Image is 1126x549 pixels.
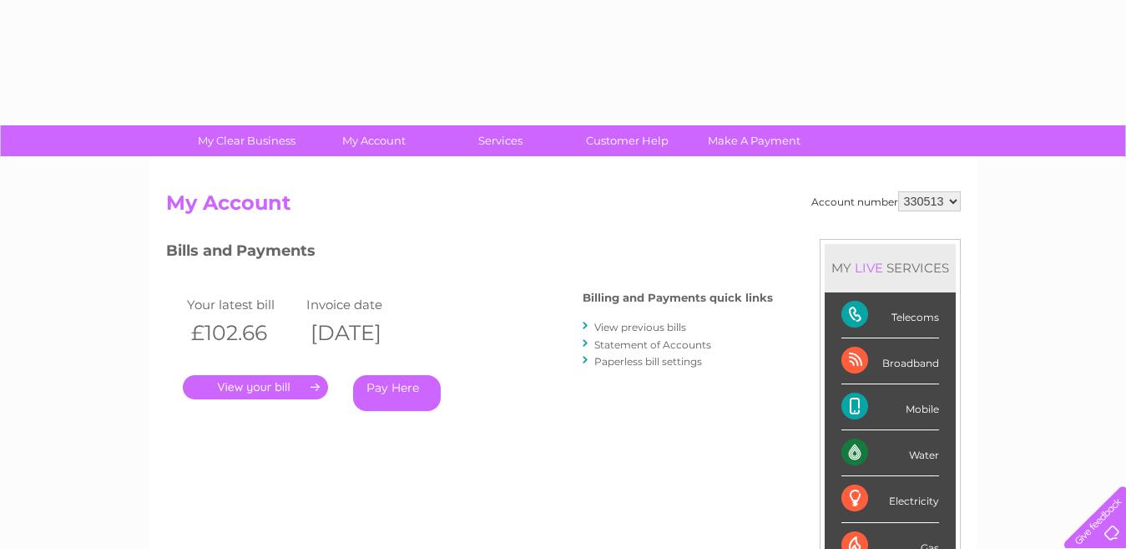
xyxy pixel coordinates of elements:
[432,125,569,156] a: Services
[685,125,823,156] a: Make A Payment
[302,293,422,316] td: Invoice date
[166,239,773,268] h3: Bills and Payments
[583,292,773,304] h4: Billing and Payments quick links
[594,338,711,351] a: Statement of Accounts
[302,316,422,350] th: [DATE]
[353,375,441,411] a: Pay Here
[841,476,939,522] div: Electricity
[166,191,961,223] h2: My Account
[183,293,303,316] td: Your latest bill
[841,430,939,476] div: Water
[558,125,696,156] a: Customer Help
[841,384,939,430] div: Mobile
[825,244,956,292] div: MY SERVICES
[841,292,939,338] div: Telecoms
[305,125,442,156] a: My Account
[841,338,939,384] div: Broadband
[183,316,303,350] th: £102.66
[594,355,702,368] a: Paperless bill settings
[183,375,328,399] a: .
[851,260,886,276] div: LIVE
[594,321,686,333] a: View previous bills
[178,125,316,156] a: My Clear Business
[811,191,961,211] div: Account number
